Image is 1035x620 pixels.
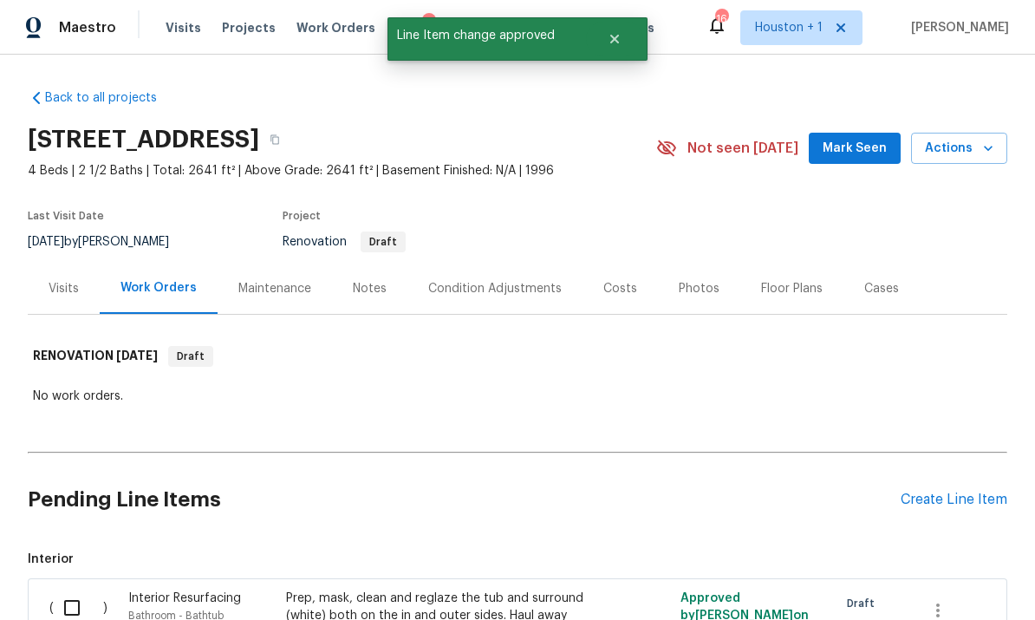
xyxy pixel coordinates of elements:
[116,349,158,362] span: [DATE]
[33,388,1002,405] div: No work orders.
[128,592,241,604] span: Interior Resurfacing
[283,236,406,248] span: Renovation
[28,89,194,107] a: Back to all projects
[353,280,387,297] div: Notes
[925,138,993,160] span: Actions
[586,22,643,56] button: Close
[59,19,116,36] span: Maestro
[864,280,899,297] div: Cases
[170,348,212,365] span: Draft
[28,236,64,248] span: [DATE]
[28,162,656,179] span: 4 Beds | 2 1/2 Baths | Total: 2641 ft² | Above Grade: 2641 ft² | Basement Finished: N/A | 1996
[911,133,1007,165] button: Actions
[120,279,197,297] div: Work Orders
[679,280,719,297] div: Photos
[901,492,1007,508] div: Create Line Item
[28,460,901,540] h2: Pending Line Items
[904,19,1009,36] span: [PERSON_NAME]
[28,131,259,148] h2: [STREET_ADDRESS]
[283,211,321,221] span: Project
[296,19,375,36] span: Work Orders
[28,211,104,221] span: Last Visit Date
[687,140,798,157] span: Not seen [DATE]
[362,237,404,247] span: Draft
[222,19,276,36] span: Projects
[28,551,1007,568] span: Interior
[761,280,823,297] div: Floor Plans
[428,280,562,297] div: Condition Adjustments
[422,13,436,30] div: 3
[238,280,311,297] div: Maintenance
[28,329,1007,384] div: RENOVATION [DATE]Draft
[715,10,727,28] div: 16
[33,346,158,367] h6: RENOVATION
[823,138,887,160] span: Mark Seen
[166,19,201,36] span: Visits
[28,232,190,252] div: by [PERSON_NAME]
[49,280,79,297] div: Visits
[603,280,637,297] div: Costs
[809,133,901,165] button: Mark Seen
[259,124,290,155] button: Copy Address
[847,595,882,612] span: Draft
[387,17,586,54] span: Line Item change approved
[755,19,823,36] span: Houston + 1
